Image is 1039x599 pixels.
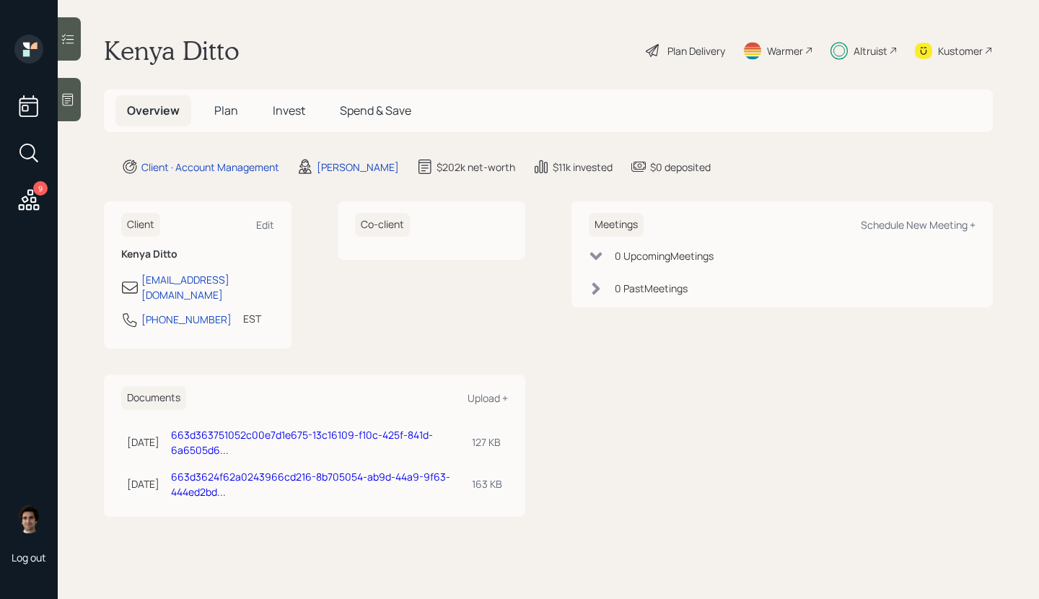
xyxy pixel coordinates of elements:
[472,476,502,491] div: 163 KB
[472,434,502,450] div: 127 KB
[33,181,48,196] div: 9
[256,218,274,232] div: Edit
[437,159,515,175] div: $202k net-worth
[340,102,411,118] span: Spend & Save
[214,102,238,118] span: Plan
[938,43,983,58] div: Kustomer
[317,159,399,175] div: [PERSON_NAME]
[667,43,725,58] div: Plan Delivery
[615,281,688,296] div: 0 Past Meeting s
[127,476,159,491] div: [DATE]
[615,248,714,263] div: 0 Upcoming Meeting s
[141,272,274,302] div: [EMAIL_ADDRESS][DOMAIN_NAME]
[171,428,433,457] a: 663d363751052c00e7d1e675-13c16109-f10c-425f-841d-6a6505d6...
[141,159,279,175] div: Client · Account Management
[104,35,240,66] h1: Kenya Ditto
[589,213,644,237] h6: Meetings
[121,248,274,261] h6: Kenya Ditto
[243,311,261,326] div: EST
[553,159,613,175] div: $11k invested
[121,386,186,410] h6: Documents
[141,312,232,327] div: [PHONE_NUMBER]
[273,102,305,118] span: Invest
[12,551,46,564] div: Log out
[861,218,976,232] div: Schedule New Meeting +
[127,434,159,450] div: [DATE]
[355,213,410,237] h6: Co-client
[171,470,450,499] a: 663d3624f62a0243966cd216-8b705054-ab9d-44a9-9f63-444ed2bd...
[650,159,711,175] div: $0 deposited
[121,213,160,237] h6: Client
[854,43,887,58] div: Altruist
[767,43,803,58] div: Warmer
[14,504,43,533] img: harrison-schaefer-headshot-2.png
[468,391,508,405] div: Upload +
[127,102,180,118] span: Overview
